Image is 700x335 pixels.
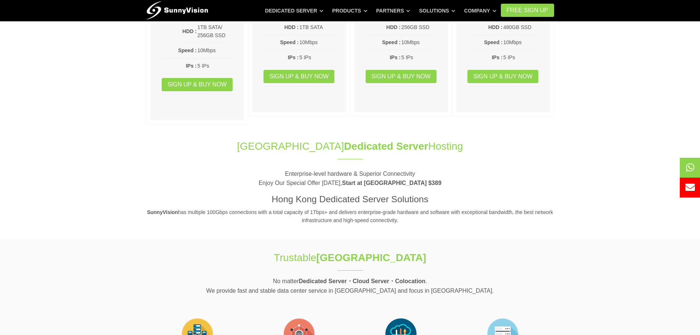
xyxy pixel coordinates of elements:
b: IPs : [492,54,503,60]
b: HDD : [284,24,299,30]
a: Solutions [419,4,455,17]
h1: [GEOGRAPHIC_DATA] Hosting [146,139,554,153]
strong: Dedicated Server・Cloud Server・Colocation [299,278,426,284]
b: Speed : [280,39,299,45]
td: 1TB SATA [299,23,335,32]
b: IPs : [288,54,299,60]
a: Sign up & Buy Now [467,70,538,83]
td: 5 IPs [401,53,437,62]
td: 5 IPs [503,53,539,62]
a: Dedicated Server [265,4,323,17]
td: 256GB SSD [401,23,437,32]
strong: SunnyVision [147,209,178,215]
a: Company [464,4,496,17]
span: Dedicated Server [344,140,428,152]
h3: Hong Kong Dedicated Server Solutions [146,193,554,206]
b: HDD : [386,24,401,30]
td: 5 IPs [197,61,233,70]
a: Partners [376,4,410,17]
td: 1TB SATA/ 256GB SSD [197,23,233,40]
a: Sign up & Buy Now [162,78,233,91]
td: 10Mbps [503,38,539,47]
td: 10Mbps [197,46,233,55]
b: IPs : [186,63,197,69]
b: Speed : [484,39,503,45]
b: HDD : [488,24,503,30]
p: Enterprise-level hardware & Superior Connectivity Enjoy Our Special Offer [DATE], [146,169,554,188]
p: No matter . We provide fast and stable data center service in [GEOGRAPHIC_DATA] and focus in [GEO... [146,277,554,295]
p: has multiple 100Gbps connections with a total capacity of 1Tbps+ and delivers enterprise-grade ha... [146,208,554,225]
strong: Start at [GEOGRAPHIC_DATA] $389 [342,180,442,186]
td: 5 IPs [299,53,335,62]
a: FREE Sign Up [501,4,554,17]
td: 10Mbps [401,38,437,47]
td: 480GB SSD [503,23,539,32]
b: HDD : [182,28,197,34]
b: Speed : [178,47,197,53]
b: Speed : [382,39,401,45]
strong: [GEOGRAPHIC_DATA] [316,252,426,263]
td: 10Mbps [299,38,335,47]
b: IPs : [390,54,401,60]
a: Sign up & Buy Now [366,70,437,83]
a: Products [332,4,367,17]
a: Sign up & Buy Now [263,70,334,83]
h1: Trustable [228,250,473,265]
